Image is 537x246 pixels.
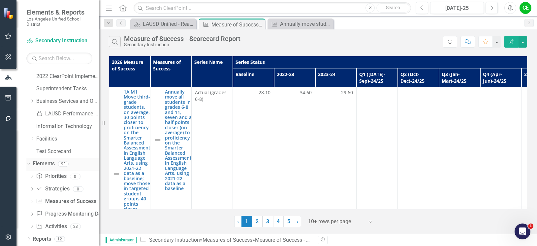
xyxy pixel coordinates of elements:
a: Measures of Success [36,198,96,205]
a: 2 [252,216,263,227]
a: Progress Monitoring Data [36,210,106,218]
div: 12 [54,236,65,242]
span: Search [386,5,400,10]
span: Administrator [106,237,137,243]
button: Search [376,3,409,13]
a: Reports [33,235,51,243]
a: Business Services and Operations [36,98,99,105]
input: Search ClearPoint... [134,2,411,14]
a: Annually move all students in grades 6-8 and 11, seven and a half points closer (on average) to p... [165,89,192,191]
span: 1 [528,224,533,229]
a: Secondary Instruction [149,237,200,243]
span: 1 [241,216,252,227]
div: Annually move students with disabilities target group in grades 6-8 and 11, ten points closer (on... [280,20,332,28]
a: 2022 ClearPoint Implementation [36,73,99,80]
div: 28 [70,224,81,229]
a: Secondary Instruction [26,37,92,45]
span: -28.10 [257,89,270,96]
span: › [297,218,299,225]
a: Strategies [36,185,69,193]
small: Los Angeles Unified School District [26,16,92,27]
span: ‹ [237,218,239,225]
div: » » [140,236,313,244]
input: Search Below... [26,53,92,64]
div: Measure of Success - Scorecard Report [124,35,240,42]
img: Not Defined [154,136,162,144]
a: Measures of Success [203,237,252,243]
div: LAUSD Unified - Ready for the World [143,20,195,28]
a: Information Technology [36,123,99,130]
span: -34.60 [298,89,312,96]
a: Test Scorecard [36,148,99,155]
img: Not Defined [112,170,120,178]
a: Superintendent Tasks [36,85,99,93]
div: 0 [73,186,83,192]
div: 93 [58,161,69,167]
span: -29.60 [339,89,353,96]
a: Facilities [36,135,99,143]
a: Elements [33,160,55,168]
a: LAUSD Unified - Ready for the World [132,20,195,28]
span: Elements & Reports [26,8,92,16]
a: 4 [273,216,284,227]
button: [DATE]-25 [430,2,484,14]
div: Measure of Success - Scorecard Report [255,237,346,243]
div: 0 [70,174,80,179]
a: 1A.M1 Move third-grade students, on average, 30 points closer to proficiency on the Smarter Balan... [124,89,150,242]
a: LAUSD Performance Meter [36,110,99,118]
a: Priorities [36,173,66,180]
a: 3 [263,216,273,227]
div: Secondary Instruction [124,42,240,47]
iframe: Intercom live chat [515,224,530,239]
a: Activities [36,223,67,230]
button: CE [520,2,531,14]
div: [DATE]-25 [432,4,482,12]
a: 5 [284,216,294,227]
img: ClearPoint Strategy [3,7,15,19]
a: Annually move students with disabilities target group in grades 6-8 and 11, ten points closer (on... [269,20,332,28]
span: Actual (grades 6-8) [195,89,229,102]
div: Measure of Success - Scorecard Report [211,20,263,29]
